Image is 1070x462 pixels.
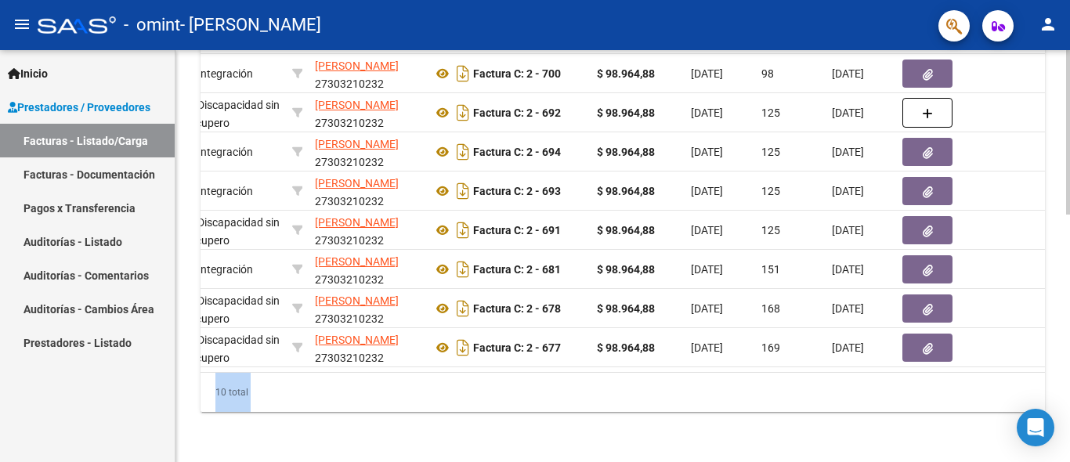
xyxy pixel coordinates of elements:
span: [DATE] [691,67,723,80]
div: 27303210232 [315,175,420,208]
strong: Factura C: 2 - 692 [473,106,561,119]
span: [DATE] [832,185,864,197]
span: 125 [761,185,780,197]
span: [DATE] [691,106,723,119]
strong: Factura C: 2 - 691 [473,224,561,236]
i: Descargar documento [453,179,473,204]
strong: $ 98.964,88 [597,224,655,236]
span: Integración [186,185,253,197]
span: [DATE] [832,302,864,315]
strong: $ 98.964,88 [597,146,655,158]
strong: $ 98.964,88 [597,302,655,315]
span: [DATE] [832,224,864,236]
span: [PERSON_NAME] [315,138,399,150]
span: Inicio [8,65,48,82]
span: Integración [186,146,253,158]
i: Descargar documento [453,218,473,243]
strong: Factura C: 2 - 693 [473,185,561,197]
strong: Factura C: 2 - 677 [473,341,561,354]
i: Descargar documento [453,61,473,86]
span: 151 [761,263,780,276]
div: Open Intercom Messenger [1017,409,1054,446]
span: 98 [761,67,774,80]
span: [PERSON_NAME] [315,60,399,72]
span: Integración [186,67,253,80]
span: [DATE] [691,341,723,354]
span: [PERSON_NAME] [315,216,399,229]
span: Integración [186,263,253,276]
span: 125 [761,106,780,119]
span: 125 [761,146,780,158]
i: Descargar documento [453,335,473,360]
strong: $ 98.964,88 [597,263,655,276]
span: 125 [761,224,780,236]
strong: $ 98.964,88 [597,341,655,354]
span: 168 [761,302,780,315]
strong: Factura C: 2 - 681 [473,263,561,276]
div: 27303210232 [315,214,420,247]
mat-icon: menu [13,15,31,34]
span: 169 [761,341,780,354]
strong: Factura C: 2 - 694 [473,146,561,158]
i: Descargar documento [453,100,473,125]
div: 27303210232 [315,292,420,325]
span: [DATE] [832,146,864,158]
span: - omint [124,8,180,42]
mat-icon: person [1039,15,1057,34]
span: [DATE] [832,67,864,80]
span: Prestadores / Proveedores [8,99,150,116]
span: Discapacidad sin recupero [186,294,280,325]
strong: $ 98.964,88 [597,106,655,119]
strong: Factura C: 2 - 678 [473,302,561,315]
span: Discapacidad sin recupero [186,99,280,129]
span: [DATE] [691,302,723,315]
strong: Factura C: 2 - 700 [473,67,561,80]
div: 10 total [201,373,1045,412]
strong: $ 98.964,88 [597,67,655,80]
span: [DATE] [691,263,723,276]
span: [DATE] [832,106,864,119]
i: Descargar documento [453,257,473,282]
span: [PERSON_NAME] [315,294,399,307]
span: - [PERSON_NAME] [180,8,321,42]
i: Descargar documento [453,296,473,321]
span: [DATE] [832,263,864,276]
span: [PERSON_NAME] [315,177,399,189]
span: [DATE] [691,146,723,158]
span: [PERSON_NAME] [315,255,399,268]
span: Discapacidad sin recupero [186,334,280,364]
div: 27303210232 [315,96,420,129]
i: Descargar documento [453,139,473,164]
span: Discapacidad sin recupero [186,216,280,247]
div: 27303210232 [315,57,420,90]
span: [PERSON_NAME] [315,99,399,111]
div: 27303210232 [315,253,420,286]
strong: $ 98.964,88 [597,185,655,197]
div: 27303210232 [315,331,420,364]
span: [DATE] [832,341,864,354]
span: [DATE] [691,185,723,197]
div: 27303210232 [315,135,420,168]
span: [DATE] [691,224,723,236]
span: [PERSON_NAME] [315,334,399,346]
